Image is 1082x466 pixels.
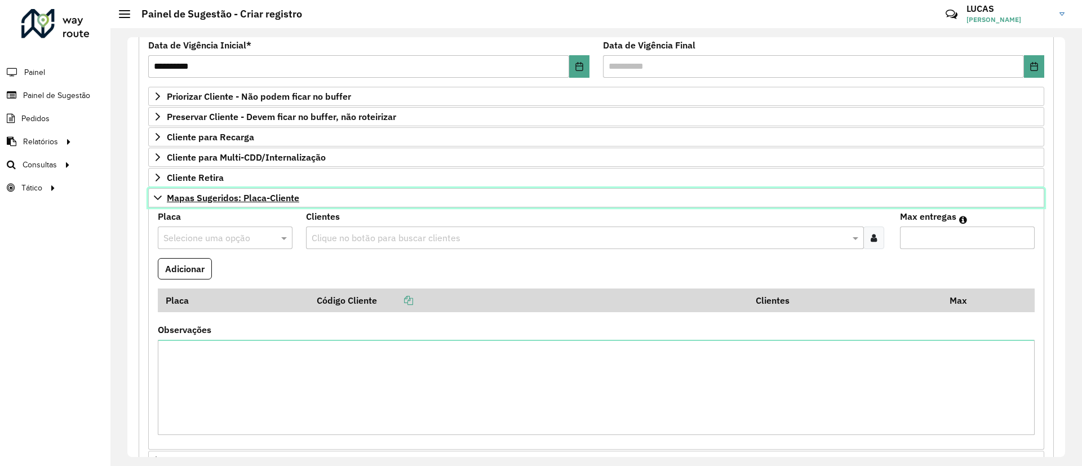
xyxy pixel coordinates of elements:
[148,38,251,52] label: Data de Vigência Inicial
[148,207,1044,450] div: Mapas Sugeridos: Placa-Cliente
[167,92,351,101] span: Priorizar Cliente - Não podem ficar no buffer
[23,136,58,148] span: Relatórios
[167,173,224,182] span: Cliente Retira
[603,38,695,52] label: Data de Vigência Final
[23,90,90,101] span: Painel de Sugestão
[748,289,942,312] th: Clientes
[167,153,326,162] span: Cliente para Multi-CDD/Internalização
[306,210,340,223] label: Clientes
[959,215,967,224] em: Máximo de clientes que serão colocados na mesma rota com os clientes informados
[167,132,254,141] span: Cliente para Recarga
[569,55,589,78] button: Choose Date
[148,107,1044,126] a: Preservar Cliente - Devem ficar no buffer, não roteirizar
[167,193,299,202] span: Mapas Sugeridos: Placa-Cliente
[23,159,57,171] span: Consultas
[309,289,748,312] th: Código Cliente
[377,295,413,306] a: Copiar
[158,210,181,223] label: Placa
[148,148,1044,167] a: Cliente para Multi-CDD/Internalização
[24,66,45,78] span: Painel
[148,168,1044,187] a: Cliente Retira
[966,3,1051,14] h3: LUCAS
[21,182,42,194] span: Tático
[966,15,1051,25] span: [PERSON_NAME]
[158,323,211,336] label: Observações
[167,112,396,121] span: Preservar Cliente - Devem ficar no buffer, não roteirizar
[148,127,1044,147] a: Cliente para Recarga
[1024,55,1044,78] button: Choose Date
[148,87,1044,106] a: Priorizar Cliente - Não podem ficar no buffer
[900,210,956,223] label: Max entregas
[130,8,302,20] h2: Painel de Sugestão - Criar registro
[21,113,50,125] span: Pedidos
[942,289,987,312] th: Max
[167,456,245,465] span: Restrições FF: ACT
[158,258,212,279] button: Adicionar
[158,289,309,312] th: Placa
[939,2,964,26] a: Contato Rápido
[148,188,1044,207] a: Mapas Sugeridos: Placa-Cliente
